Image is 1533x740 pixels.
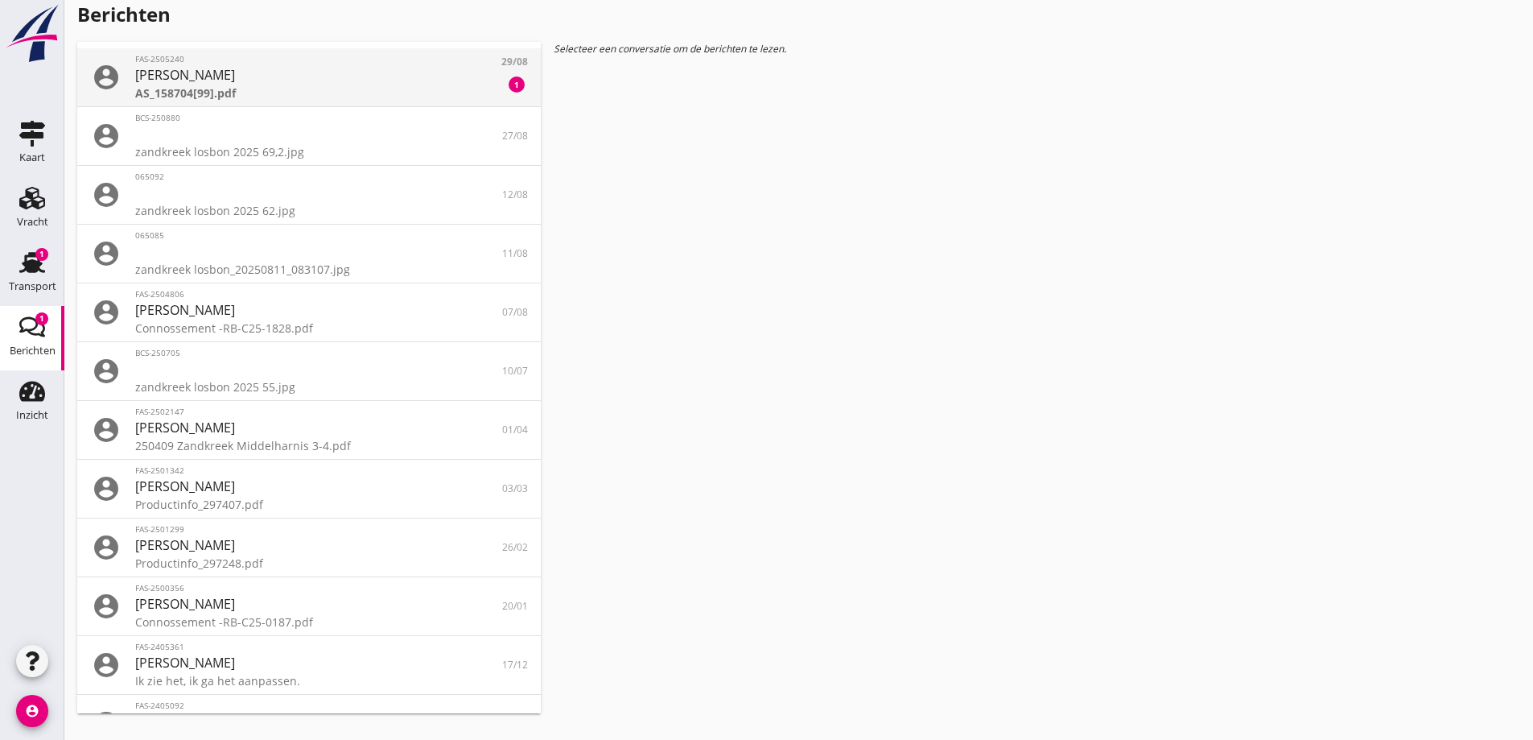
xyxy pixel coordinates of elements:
[90,708,122,740] i: account_circle
[135,713,235,730] span: [PERSON_NAME]
[90,649,122,681] i: account_circle
[77,636,541,694] a: FAS-2405361[PERSON_NAME]Ik zie het, ik ga het aanpassen.17/12
[135,700,191,712] span: FAS-2405092
[135,614,483,630] div: Connossement -RB-C25-0187.pdf
[502,599,528,614] span: 20/01
[77,342,541,400] a: BCS-250705zandkreek losbon 2025 55.jpg10/07
[135,654,235,672] span: [PERSON_NAME]
[554,42,786,56] em: Selecteer een conversatie om de berichten te lezen.
[77,577,541,635] a: FAS-2500356[PERSON_NAME]Connossement -RB-C25-0187.pdf20/01
[90,120,122,152] i: account_circle
[501,55,528,69] span: 29/08
[502,246,528,261] span: 11/08
[135,595,235,613] span: [PERSON_NAME]
[135,66,235,84] span: [PERSON_NAME]
[77,107,541,165] a: BCS-250880zandkreek losbon 2025 69,2.jpg27/08
[17,217,48,227] div: Vracht
[135,53,191,65] span: FAS-2505240
[135,536,235,554] span: [PERSON_NAME]
[135,477,235,495] span: [PERSON_NAME]
[135,171,171,183] span: 065092
[135,202,483,219] div: zandkreek losbon 2025 62.jpg
[90,473,122,505] i: account_circle
[10,345,56,356] div: Berichten
[135,406,191,418] span: FAS-2502147
[135,523,191,535] span: FAS-2501299
[77,283,541,341] a: FAS-2504806[PERSON_NAME]Connossement -RB-C25-1828.pdf07/08
[135,301,235,319] span: [PERSON_NAME]
[135,582,191,594] span: FAS-2500356
[3,4,61,64] img: logo-small.a267ee39.svg
[16,695,48,727] i: account_circle
[90,355,122,387] i: account_circle
[502,423,528,437] span: 01/04
[77,48,541,106] a: FAS-2505240[PERSON_NAME]AS_158704[99].pdf29/081
[90,414,122,446] i: account_circle
[135,555,483,572] div: Productinfo_297248.pdf
[90,590,122,622] i: account_circle
[35,248,48,261] div: 1
[90,531,122,564] i: account_circle
[502,129,528,143] span: 27/08
[502,482,528,496] span: 03/03
[135,672,483,689] div: Ik zie het, ik ga het aanpassen.
[90,296,122,329] i: account_circle
[135,320,483,337] div: Connossement -RB-C25-1828.pdf
[90,238,122,270] i: account_circle
[135,641,191,653] span: FAS-2405361
[502,540,528,555] span: 26/02
[135,261,483,278] div: zandkreek losbon_20250811_083107.jpg
[77,460,541,518] a: FAS-2501342[PERSON_NAME]Productinfo_297407.pdf03/03
[135,229,171,242] span: 065085
[135,437,483,454] div: 250409 Zandkreek Middelharnis 3-4.pdf
[16,410,48,420] div: Inzicht
[135,112,187,124] span: BCS-250880
[135,143,483,160] div: zandkreek losbon 2025 69,2.jpg
[135,288,191,300] span: FAS-2504806
[77,519,541,577] a: FAS-2501299[PERSON_NAME]Productinfo_297248.pdf26/02
[35,312,48,325] div: 1
[77,225,541,283] a: 065085zandkreek losbon_20250811_083107.jpg11/08
[135,419,235,436] span: [PERSON_NAME]
[135,496,483,513] div: Productinfo_297407.pdf
[135,85,483,101] div: AS_158704[99].pdf
[135,465,191,477] span: FAS-2501342
[502,364,528,378] span: 10/07
[502,658,528,672] span: 17/12
[9,281,56,291] div: Transport
[509,76,525,93] div: 1
[135,347,187,359] span: BCS-250705
[90,61,122,93] i: account_circle
[77,401,541,459] a: FAS-2502147[PERSON_NAME]250409 Zandkreek Middelharnis 3-4.pdf01/04
[90,179,122,211] i: account_circle
[135,378,483,395] div: zandkreek losbon 2025 55.jpg
[77,166,541,224] a: 065092zandkreek losbon 2025 62.jpg12/08
[19,152,45,163] div: Kaart
[502,188,528,202] span: 12/08
[502,305,528,320] span: 07/08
